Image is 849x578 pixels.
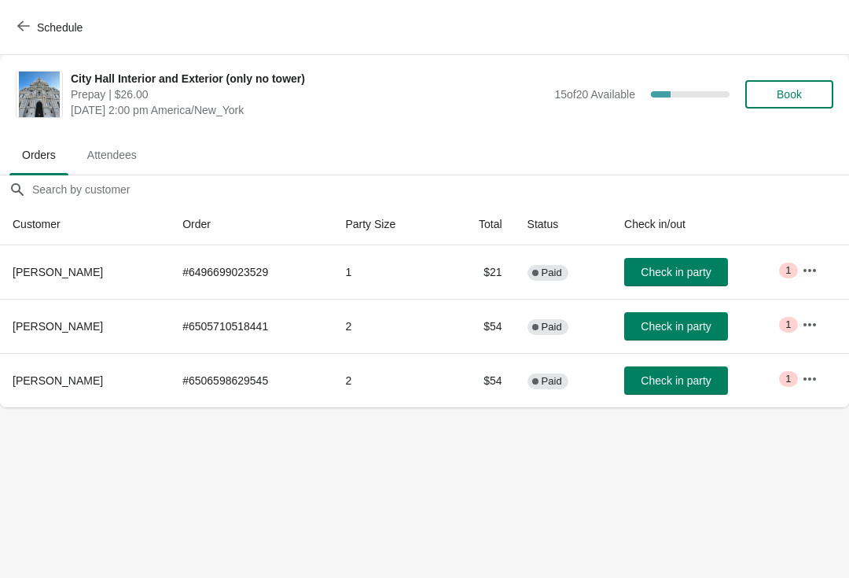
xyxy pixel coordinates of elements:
[542,375,562,388] span: Paid
[13,266,103,278] span: [PERSON_NAME]
[785,318,791,331] span: 1
[785,264,791,277] span: 1
[612,204,789,245] th: Check in/out
[554,88,635,101] span: 15 of 20 Available
[170,299,333,353] td: # 6505710518441
[777,88,802,101] span: Book
[31,175,849,204] input: Search by customer
[71,71,546,87] span: City Hall Interior and Exterior (only no tower)
[745,80,833,109] button: Book
[71,87,546,102] span: Prepay | $26.00
[170,204,333,245] th: Order
[443,245,514,299] td: $21
[71,102,546,118] span: [DATE] 2:00 pm America/New_York
[13,374,103,387] span: [PERSON_NAME]
[785,373,791,385] span: 1
[8,13,95,42] button: Schedule
[19,72,61,117] img: City Hall Interior and Exterior (only no tower)
[624,366,728,395] button: Check in party
[13,320,103,333] span: [PERSON_NAME]
[9,141,68,169] span: Orders
[170,353,333,407] td: # 6506598629545
[641,266,711,278] span: Check in party
[641,374,711,387] span: Check in party
[641,320,711,333] span: Check in party
[542,267,562,279] span: Paid
[170,245,333,299] td: # 6496699023529
[75,141,149,169] span: Attendees
[515,204,612,245] th: Status
[443,204,514,245] th: Total
[333,204,443,245] th: Party Size
[333,353,443,407] td: 2
[37,21,83,34] span: Schedule
[333,299,443,353] td: 2
[333,245,443,299] td: 1
[624,258,728,286] button: Check in party
[443,353,514,407] td: $54
[542,321,562,333] span: Paid
[443,299,514,353] td: $54
[624,312,728,341] button: Check in party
